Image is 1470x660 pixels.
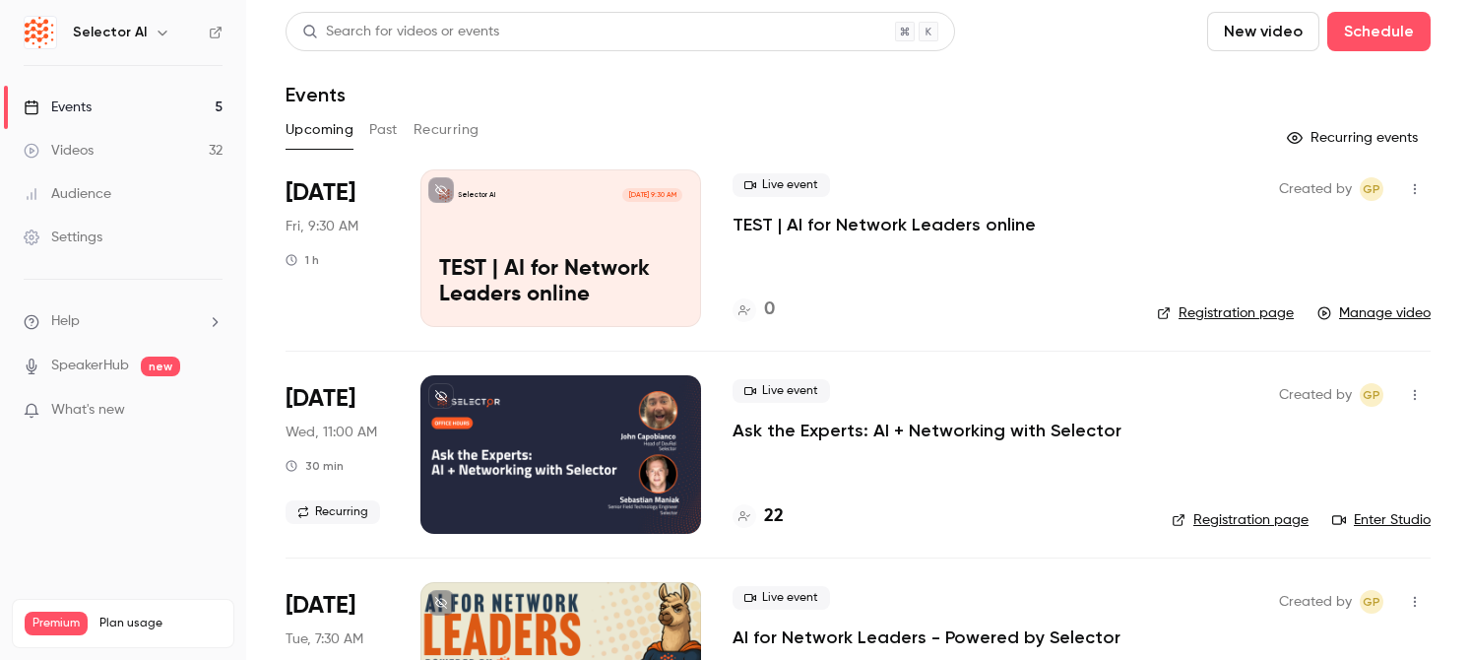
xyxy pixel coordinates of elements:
h4: 0 [764,297,775,323]
a: Manage video [1317,303,1431,323]
div: 30 min [286,458,344,474]
h6: Selector AI [73,23,147,42]
span: Live event [733,586,830,610]
div: Events [24,98,92,117]
a: TEST | AI for Network Leaders online [733,213,1036,236]
button: Past [369,114,398,146]
button: Schedule [1327,12,1431,51]
span: Live event [733,379,830,403]
a: AI for Network Leaders - Powered by Selector [733,626,1120,649]
span: Fri, 9:30 AM [286,217,358,236]
span: [DATE] [286,383,355,415]
span: [DATE] [286,590,355,622]
div: Sep 17 Wed, 12:00 PM (America/New York) [286,375,389,533]
div: Videos [24,141,94,161]
span: Created by [1279,177,1352,201]
img: Selector AI [25,17,56,48]
span: [DATE] 9:30 AM [622,188,681,202]
a: 22 [733,503,784,530]
button: Recurring events [1278,122,1431,154]
span: Help [51,311,80,332]
div: Audience [24,184,111,204]
h4: 22 [764,503,784,530]
a: 0 [733,297,775,323]
h1: Events [286,83,346,106]
span: Plan usage [99,616,222,631]
span: Created by [1279,590,1352,614]
span: Live event [733,173,830,197]
p: TEST | AI for Network Leaders online [439,257,682,308]
a: Registration page [1157,303,1294,323]
a: TEST | AI for Network Leaders onlineSelector AI[DATE] 9:30 AMTEST | AI for Network Leaders online [420,169,701,327]
div: Search for videos or events [302,22,499,42]
span: Gianna Papagni [1360,590,1383,614]
a: Enter Studio [1332,510,1431,530]
span: Recurring [286,500,380,524]
span: GP [1363,590,1380,614]
span: Gianna Papagni [1360,383,1383,407]
iframe: Noticeable Trigger [199,402,223,420]
div: 1 h [286,252,319,268]
span: Wed, 11:00 AM [286,423,377,442]
button: Upcoming [286,114,353,146]
button: Recurring [414,114,479,146]
span: Tue, 7:30 AM [286,629,363,649]
a: SpeakerHub [51,356,129,376]
span: [DATE] [286,177,355,209]
a: Registration page [1172,510,1309,530]
a: Ask the Experts: AI + Networking with Selector [733,419,1121,442]
span: new [141,357,180,376]
span: GP [1363,383,1380,407]
li: help-dropdown-opener [24,311,223,332]
p: Selector AI [458,190,495,200]
span: Gianna Papagni [1360,177,1383,201]
div: Settings [24,228,102,247]
button: New video [1207,12,1319,51]
span: GP [1363,177,1380,201]
span: Premium [25,612,88,635]
span: What's new [51,400,125,421]
div: Sep 12 Fri, 9:30 AM (America/Chicago) [286,169,389,327]
span: Created by [1279,383,1352,407]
